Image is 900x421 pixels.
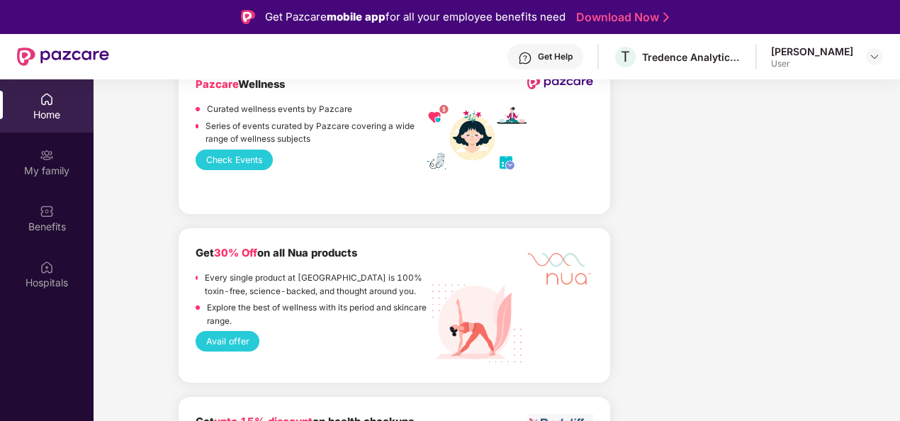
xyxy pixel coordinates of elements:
[40,204,54,218] img: svg+xml;base64,PHN2ZyBpZD0iQmVuZWZpdHMiIHhtbG5zPSJodHRwOi8vd3d3LnczLm9yZy8yMDAwL3N2ZyIgd2lkdGg9Ij...
[527,245,594,288] img: Mask%20Group%20527.png
[241,10,255,24] img: Logo
[207,103,352,116] p: Curated wellness events by Pazcare
[205,271,427,298] p: Every single product at [GEOGRAPHIC_DATA] is 100% toxin-free, science-backed, and thought around ...
[196,331,259,352] button: Avail offer
[196,247,357,259] b: Get on all Nua products
[518,51,532,65] img: svg+xml;base64,PHN2ZyBpZD0iSGVscC0zMngzMiIgeG1sbnM9Imh0dHA6Ly93d3cudzMub3JnLzIwMDAvc3ZnIiB3aWR0aD...
[538,51,573,62] div: Get Help
[40,148,54,162] img: svg+xml;base64,PHN2ZyB3aWR0aD0iMjAiIGhlaWdodD0iMjAiIHZpZXdCb3g9IjAgMCAyMCAyMCIgZmlsbD0ibm9uZSIgeG...
[621,48,630,65] span: T
[207,301,428,327] p: Explore the best of wellness with its period and skincare range.
[771,58,853,69] div: User
[196,78,285,91] b: Wellness
[265,9,566,26] div: Get Pazcare for all your employee benefits need
[40,260,54,274] img: svg+xml;base64,PHN2ZyBpZD0iSG9zcGl0YWxzIiB4bWxucz0iaHR0cDovL3d3dy53My5vcmcvMjAwMC9zdmciIHdpZHRoPS...
[427,105,527,172] img: wellness_mobile.png
[869,51,880,62] img: svg+xml;base64,PHN2ZyBpZD0iRHJvcGRvd24tMzJ4MzIiIHhtbG5zPSJodHRwOi8vd3d3LnczLm9yZy8yMDAwL3N2ZyIgd2...
[206,120,427,146] p: Series of events curated by Pazcare covering a wide range of wellness subjects
[576,10,665,25] a: Download Now
[663,10,669,25] img: Stroke
[196,78,238,91] span: Pazcare
[17,47,109,66] img: New Pazcare Logo
[327,10,386,23] strong: mobile app
[771,45,853,58] div: [PERSON_NAME]
[427,274,527,373] img: Nua%20Products.png
[642,50,741,64] div: Tredence Analytics Solutions Private Limited
[527,77,594,89] img: newPazcareLogo.svg
[40,92,54,106] img: svg+xml;base64,PHN2ZyBpZD0iSG9tZSIgeG1sbnM9Imh0dHA6Ly93d3cudzMub3JnLzIwMDAvc3ZnIiB3aWR0aD0iMjAiIG...
[196,150,273,170] button: Check Events
[214,247,257,259] span: 30% Off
